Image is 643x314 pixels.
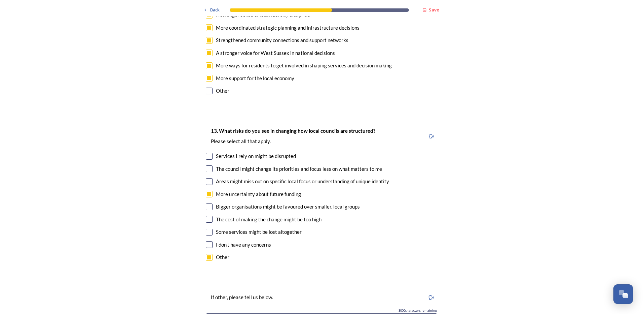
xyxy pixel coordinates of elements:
[211,294,273,301] p: If other, please tell us below.
[216,62,392,69] div: More ways for residents to get involved in shaping services and decision making
[613,284,633,304] button: Open Chat
[216,152,296,160] div: Services I rely on might be disrupted
[429,7,439,13] strong: Save
[216,49,335,57] div: A stronger voice for West Sussex in national decisions
[216,165,382,173] div: The council might change its priorities and focus less on what matters to me
[216,190,301,198] div: More uncertainty about future funding
[216,36,348,44] div: Strengthened community connections and support networks
[216,228,302,236] div: Some services might be lost altogether
[216,87,229,95] div: Other
[399,308,437,313] span: 3000 characters remaining
[216,178,389,185] div: Areas might miss out on specific local focus or understanding of unique identity
[216,253,229,261] div: Other
[216,74,294,82] div: More support for the local economy
[211,128,375,134] strong: 13. What risks do you see in changing how local councils are structured?
[211,138,375,145] p: Please select all that apply.
[210,7,220,13] span: Back
[216,241,271,249] div: I don't have any concerns
[216,203,360,211] div: Bigger organisations might be favoured over smaller, local groups
[216,24,360,32] div: More coordinated strategic planning and infrastructure decisions
[216,216,321,223] div: The cost of making the change might be too high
